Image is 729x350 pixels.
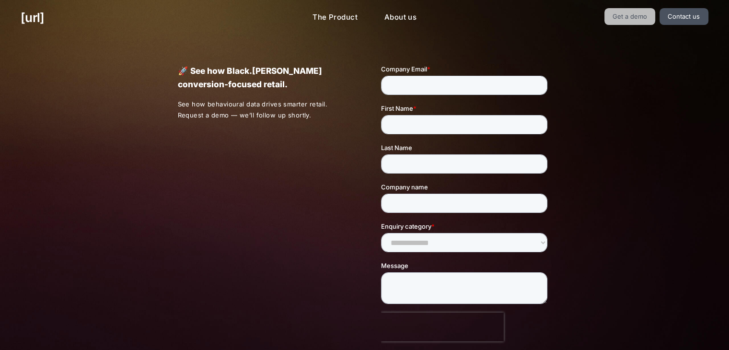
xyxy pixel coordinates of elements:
[660,8,708,25] a: Contact us
[21,8,44,27] a: [URL]
[377,8,424,27] a: About us
[177,99,348,121] p: See how behavioural data drives smarter retail. Request a demo — we’ll follow up shortly.
[177,64,347,91] p: 🚀 See how Black.[PERSON_NAME] conversion-focused retail.
[305,8,365,27] a: The Product
[604,8,656,25] a: Get a demo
